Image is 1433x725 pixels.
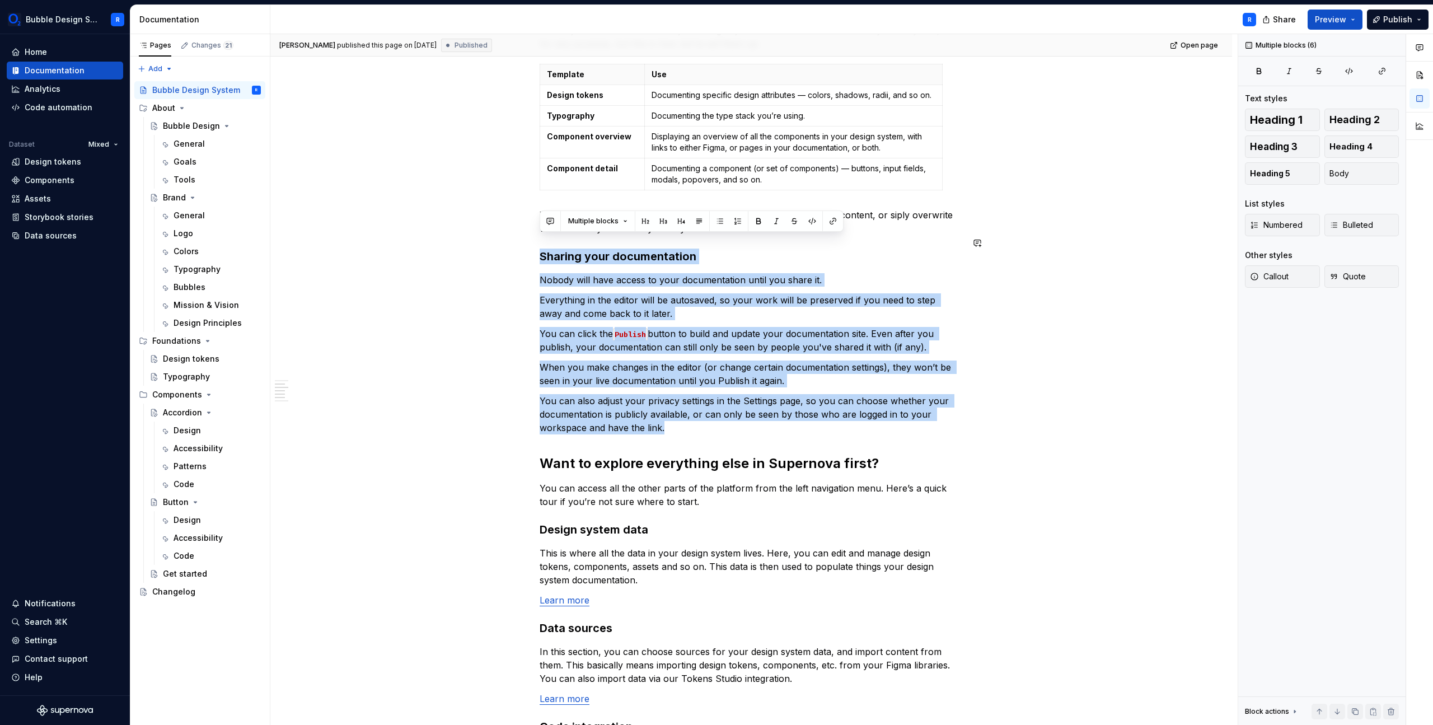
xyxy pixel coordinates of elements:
div: Code [174,550,194,562]
div: Storybook stories [25,212,93,223]
div: Settings [25,635,57,646]
div: Notifications [25,598,76,609]
span: Heading 2 [1329,114,1380,125]
div: Documentation [139,14,265,25]
span: Add [148,64,162,73]
div: Help [25,672,43,683]
button: Publish [1367,10,1429,30]
button: Heading 1 [1245,109,1320,131]
span: Share [1273,14,1296,25]
strong: Typography [547,111,594,120]
h2: Want to explore everything else in Supernova first? [540,455,963,473]
a: Supernova Logo [37,705,93,716]
a: Documentation [7,62,123,79]
a: Code [156,547,265,565]
a: Analytics [7,80,123,98]
a: Assets [7,190,123,208]
div: Block actions [1245,704,1299,719]
div: Design [174,425,201,436]
div: Mission & Vision [174,300,239,311]
span: Heading 4 [1329,141,1373,152]
div: List styles [1245,198,1285,209]
button: Numbered [1245,214,1320,236]
div: R [255,85,257,96]
button: Preview [1308,10,1362,30]
div: Changes [191,41,233,50]
strong: Component detail [547,163,618,173]
span: Publish [1383,14,1412,25]
div: Bubble Design System [26,14,97,25]
button: Contact support [7,650,123,668]
p: Template [547,69,638,80]
a: Data sources [7,227,123,245]
span: Preview [1315,14,1346,25]
button: Heading 5 [1245,162,1320,185]
a: Logo [156,224,265,242]
div: Bubble Design System [152,85,240,96]
div: Home [25,46,47,58]
a: Changelog [134,583,265,601]
a: Design tokens [145,350,265,368]
a: Settings [7,632,123,649]
a: Typography [145,368,265,386]
div: Button [163,497,189,508]
div: published this page on [DATE] [337,41,437,50]
div: Design tokens [163,353,219,364]
a: Design [156,511,265,529]
span: Open page [1181,41,1218,50]
div: Accessibility [174,532,223,544]
p: You can access all the other parts of the platform from the left navigation menu. Here’s a quick ... [540,481,963,508]
a: Design Principles [156,314,265,332]
h3: Sharing your documentation [540,249,963,264]
span: Numbered [1250,219,1303,231]
a: General [156,135,265,153]
div: Pages [139,41,171,50]
a: Brand [145,189,265,207]
a: Bubble Design SystemR [134,81,265,99]
button: Help [7,668,123,686]
div: Logo [174,228,193,239]
p: In this section, you can choose sources for your design system data, and import content from them... [540,645,963,685]
div: Components [152,389,202,400]
div: Typography [163,371,210,382]
p: You can also adjust your privacy settings in the Settings page, so you can choose whether your do... [540,394,963,434]
div: Accordion [163,407,202,418]
p: Everything in the editor will be autosaved, so your work will be preserved if you need to step aw... [540,293,963,320]
span: Heading 1 [1250,114,1303,125]
div: Search ⌘K [25,616,67,628]
a: Mission & Vision [156,296,265,314]
div: Other styles [1245,250,1292,261]
button: Mixed [83,137,123,152]
div: About [152,102,175,114]
a: Tools [156,171,265,189]
a: Open page [1167,38,1223,53]
a: Design tokens [7,153,123,171]
a: Accessibility [156,439,265,457]
span: Quote [1329,271,1366,282]
div: Components [25,175,74,186]
span: Mixed [88,140,109,149]
code: Publish [613,328,648,341]
a: Patterns [156,457,265,475]
div: Tools [174,174,195,185]
a: Typography [156,260,265,278]
div: Typography [174,264,221,275]
img: 1a847f6c-1245-4c66-adf2-ab3a177fc91e.png [8,13,21,26]
div: Analytics [25,83,60,95]
p: Documenting specific design attributes — colors, shadows, radii, and so on. [652,90,935,101]
strong: Component overview [547,132,631,141]
button: Bulleted [1324,214,1399,236]
span: Bulleted [1329,219,1373,231]
p: When you make changes in the editor (or change certain documentation settings), they won’t be see... [540,361,963,387]
div: Patterns [174,461,207,472]
button: Heading 3 [1245,135,1320,158]
div: Goals [174,156,196,167]
strong: Design tokens [547,90,603,100]
button: Search ⌘K [7,613,123,631]
a: Goals [156,153,265,171]
p: This is where all the data in your design system lives. Here, you can edit and manage design toke... [540,546,963,587]
div: Changelog [152,586,195,597]
span: Callout [1250,271,1289,282]
div: Foundations [134,332,265,350]
p: Displaying an overview of all the components in your design system, with links to either Figma, o... [652,131,935,153]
